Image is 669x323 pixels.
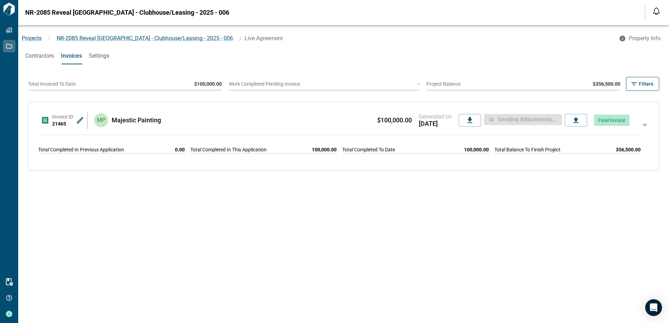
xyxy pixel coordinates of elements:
[97,116,105,124] p: MP
[52,114,73,120] span: Invoice ID
[229,81,300,87] span: Work Completed Pending Invoice
[464,146,489,153] span: 100,000.00
[57,35,233,42] span: NR-2085 Reveal [GEOGRAPHIC_DATA] - Clubhouse/Leasing - 2025 - 006
[419,113,452,120] span: Generated on
[190,146,267,153] span: Total Completed In This Application
[35,108,652,165] div: Invoice ID21465MPMajestic Painting $100,000.00Generated on[DATE]Sending attachments...Final Invoi...
[427,81,460,87] span: Project Balance
[494,146,561,153] span: Total Balance To Finish Project
[639,80,653,87] span: Filters
[25,9,229,16] span: NR-2085 Reveal [GEOGRAPHIC_DATA] - Clubhouse/Leasing - 2025 - 006
[245,35,283,42] span: Live Agreement
[25,52,54,59] span: Contractors
[645,299,662,316] div: Open Intercom Messenger
[194,81,222,87] span: $100,000.00
[377,117,412,124] span: $100,000.00
[18,48,669,64] div: base tabs
[418,81,420,87] span: -
[312,146,337,153] span: 100,000.00
[593,81,620,87] span: $356,500.00
[419,120,452,127] span: [DATE]
[22,35,42,42] a: Projects
[175,146,185,153] span: 0.00
[615,32,666,45] button: Property Info
[89,52,109,59] span: Settings
[28,81,76,87] span: Total Invoiced To Date
[598,117,625,123] span: Final Invoice
[18,34,615,43] nav: breadcrumb
[616,146,641,153] span: 356,500.00
[52,121,66,127] span: 21465
[342,146,395,153] span: Total Completed To Date
[629,35,661,42] span: Property Info
[112,117,161,124] span: Majestic Painting
[61,52,82,59] span: Invoices
[626,77,659,91] button: Filters
[651,6,662,17] button: Open notification feed
[38,146,124,153] span: Total Completed In Previous Application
